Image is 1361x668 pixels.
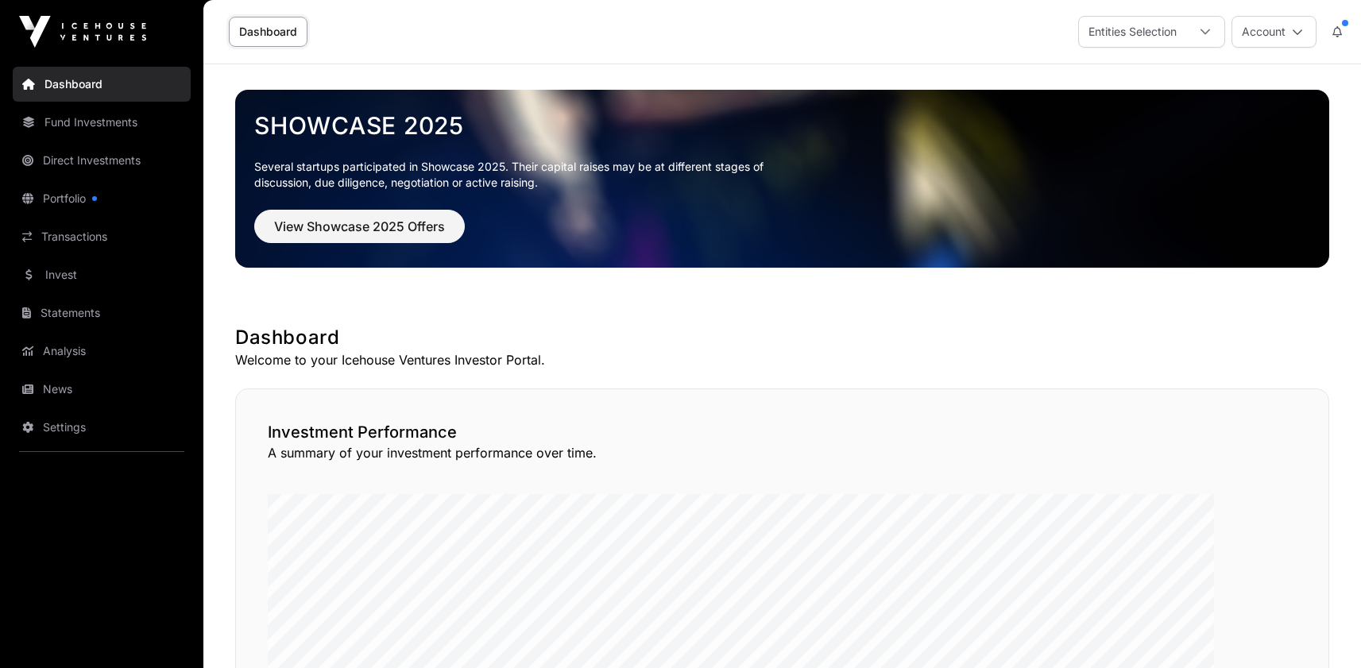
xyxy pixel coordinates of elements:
[229,17,307,47] a: Dashboard
[268,443,1297,462] p: A summary of your investment performance over time.
[13,257,191,292] a: Invest
[254,111,1310,140] a: Showcase 2025
[268,421,1297,443] h2: Investment Performance
[1079,17,1186,47] div: Entities Selection
[235,350,1329,369] p: Welcome to your Icehouse Ventures Investor Portal.
[13,219,191,254] a: Transactions
[13,295,191,330] a: Statements
[254,226,465,241] a: View Showcase 2025 Offers
[235,325,1329,350] h1: Dashboard
[13,334,191,369] a: Analysis
[254,159,788,191] p: Several startups participated in Showcase 2025. Their capital raises may be at different stages o...
[1231,16,1317,48] button: Account
[274,217,445,236] span: View Showcase 2025 Offers
[13,372,191,407] a: News
[13,105,191,140] a: Fund Investments
[13,410,191,445] a: Settings
[19,16,146,48] img: Icehouse Ventures Logo
[235,90,1329,268] img: Showcase 2025
[254,210,465,243] button: View Showcase 2025 Offers
[13,181,191,216] a: Portfolio
[13,67,191,102] a: Dashboard
[1282,592,1361,668] iframe: Chat Widget
[13,143,191,178] a: Direct Investments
